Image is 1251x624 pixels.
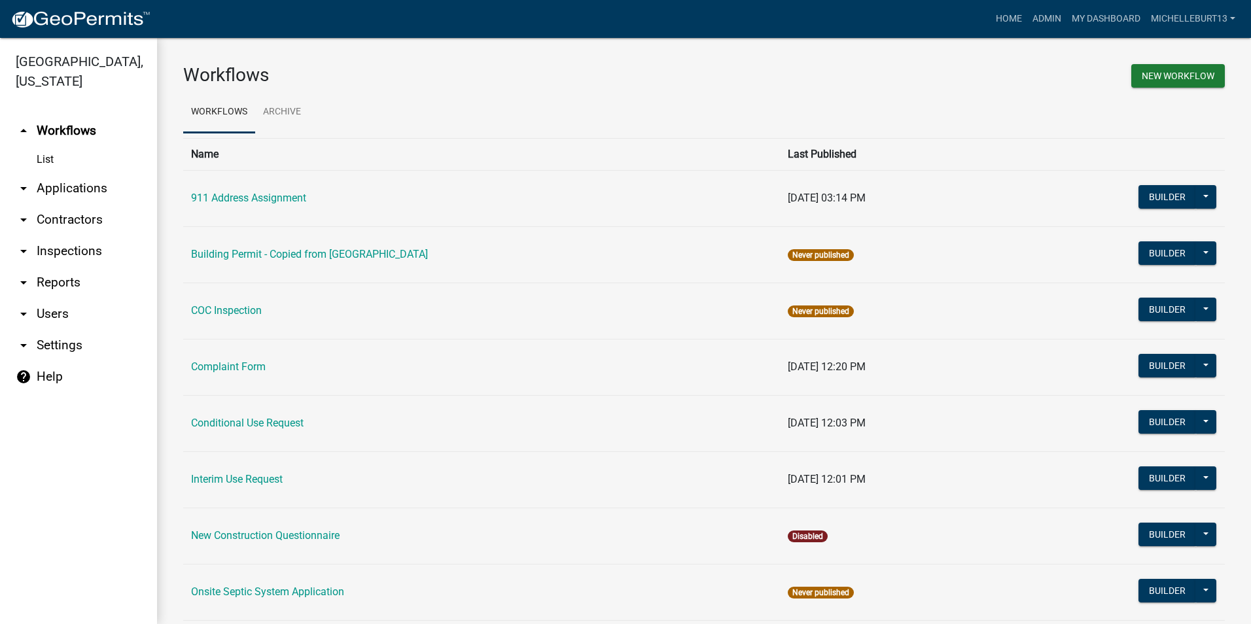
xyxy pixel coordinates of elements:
[191,304,262,317] a: COC Inspection
[191,585,344,598] a: Onsite Septic System Application
[16,123,31,139] i: arrow_drop_up
[780,138,1001,170] th: Last Published
[183,138,780,170] th: Name
[1138,410,1196,434] button: Builder
[788,360,866,373] span: [DATE] 12:20 PM
[183,64,694,86] h3: Workflows
[788,530,828,542] span: Disabled
[1138,354,1196,377] button: Builder
[1138,185,1196,209] button: Builder
[788,473,866,485] span: [DATE] 12:01 PM
[788,587,854,598] span: Never published
[16,275,31,290] i: arrow_drop_down
[183,92,255,133] a: Workflows
[16,306,31,322] i: arrow_drop_down
[16,338,31,353] i: arrow_drop_down
[191,248,428,260] a: Building Permit - Copied from [GEOGRAPHIC_DATA]
[1138,298,1196,321] button: Builder
[16,243,31,259] i: arrow_drop_down
[1138,466,1196,490] button: Builder
[991,7,1027,31] a: Home
[191,360,266,373] a: Complaint Form
[16,369,31,385] i: help
[1027,7,1066,31] a: Admin
[788,192,866,204] span: [DATE] 03:14 PM
[16,212,31,228] i: arrow_drop_down
[191,529,340,542] a: New Construction Questionnaire
[1066,7,1146,31] a: My Dashboard
[191,473,283,485] a: Interim Use Request
[191,192,306,204] a: 911 Address Assignment
[1138,241,1196,265] button: Builder
[788,305,854,317] span: Never published
[191,417,304,429] a: Conditional Use Request
[788,249,854,261] span: Never published
[1146,7,1241,31] a: michelleburt13
[1138,579,1196,602] button: Builder
[1138,523,1196,546] button: Builder
[16,181,31,196] i: arrow_drop_down
[255,92,309,133] a: Archive
[1131,64,1225,88] button: New Workflow
[788,417,866,429] span: [DATE] 12:03 PM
